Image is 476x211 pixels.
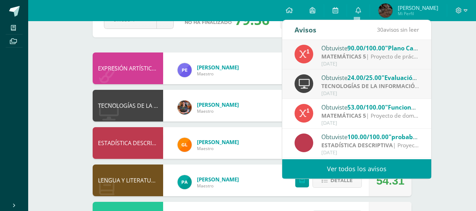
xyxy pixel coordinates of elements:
[377,26,419,33] span: avisos sin leer
[321,43,419,52] div: Obtuviste en
[321,132,419,141] div: Obtuviste en
[330,174,353,187] span: Detalle
[321,141,419,149] div: | Proyecto de práctica
[197,176,239,183] a: [PERSON_NAME]
[197,183,239,189] span: Maestro
[378,4,392,18] img: 952c24f2f537d74874a97ce7154e9337.png
[347,44,385,52] span: 90.00/100.00
[93,52,163,84] div: EXPRESIÓN ARTÍSTICA (MOVIMIENTO)
[321,52,419,61] div: | Proyecto de práctica
[178,138,192,152] img: 7115e4ef1502d82e30f2a52f7cb22b3f.png
[197,71,239,77] span: Maestro
[93,165,163,196] div: LENGUA Y LITERATURA 5
[282,159,431,179] a: Ver todos los avisos
[377,26,383,33] span: 30
[382,74,434,82] span: "Evaluación Final"
[93,127,163,159] div: ESTADÍSTICA DESCRIPTIVA
[178,63,192,77] img: 5c99eb5223c44f6a28178f7daff48da6.png
[197,108,239,114] span: Maestro
[376,165,404,197] div: 54.31
[321,82,419,90] div: | Evaluación Final
[347,74,382,82] span: 24.00/25.00
[197,64,239,71] a: [PERSON_NAME]
[321,103,419,112] div: Obtuviste en
[197,145,239,151] span: Maestro
[321,141,393,149] strong: ESTADÍSTICA DESCRIPTIVA
[321,120,419,126] div: [DATE]
[321,150,419,156] div: [DATE]
[197,138,239,145] a: [PERSON_NAME]
[313,173,362,188] button: Detalle
[385,103,420,111] span: "Funciones"
[197,101,239,108] a: [PERSON_NAME]
[321,91,419,97] div: [DATE]
[398,11,438,17] span: Mi Perfil
[321,112,366,119] strong: MATEMÁTICAS 5
[321,61,419,67] div: [DATE]
[321,52,366,60] strong: MATEMÁTICAS 5
[398,4,438,11] span: [PERSON_NAME]
[321,112,419,120] div: | Proyecto de dominio
[178,100,192,114] img: 60a759e8b02ec95d430434cf0c0a55c7.png
[321,73,419,82] div: Obtuviste en
[347,133,389,141] span: 100.00/100.00
[347,103,385,111] span: 53.00/100.00
[93,90,163,122] div: TECNOLOGÍAS DE LA INFORMACIÓN Y LA COMUNICACIÓN 5
[178,175,192,189] img: 53dbe22d98c82c2b31f74347440a2e81.png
